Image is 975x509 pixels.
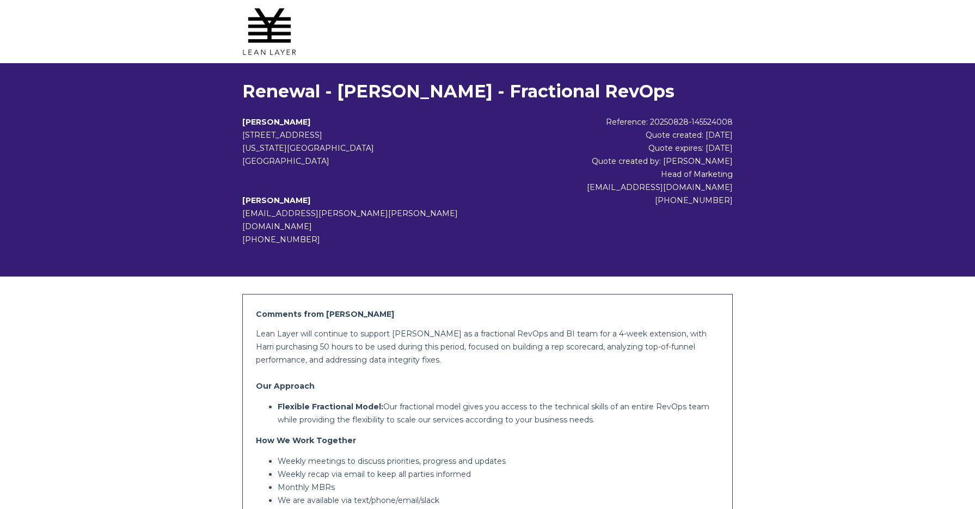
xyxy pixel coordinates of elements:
h1: Renewal - [PERSON_NAME] - Fractional RevOps [242,81,733,102]
b: [PERSON_NAME] [242,117,310,127]
p: Monthly MBRs [278,481,719,494]
b: [PERSON_NAME] [242,195,310,205]
span: [PHONE_NUMBER] [242,235,320,244]
div: Reference: 20250828-145524008 [512,115,733,128]
div: Quote expires: [DATE] [512,142,733,155]
img: Lean Layer [242,4,297,59]
p: We are available via text/phone/email/slack [278,494,719,507]
div: Quote created: [DATE] [512,128,733,142]
p: Weekly recap via email to keep all parties informed [278,468,719,481]
p: Weekly meetings to discuss priorities, progress and updates [278,455,719,468]
strong: Our Approach [256,381,315,391]
address: [STREET_ADDRESS] [US_STATE][GEOGRAPHIC_DATA] [GEOGRAPHIC_DATA] [242,128,512,168]
span: [EMAIL_ADDRESS][PERSON_NAME][PERSON_NAME][DOMAIN_NAME] [242,208,458,231]
span: Quote created by: [PERSON_NAME] Head of Marketing [EMAIL_ADDRESS][DOMAIN_NAME] [PHONE_NUMBER] [587,156,733,205]
p: Our fractional model gives you access to the technical skills of an entire RevOps team while prov... [278,400,719,426]
strong: How We Work Together [256,436,356,445]
h2: Comments from [PERSON_NAME] [256,308,719,321]
strong: Flexible Fractional Model: [278,402,383,412]
p: Lean Layer will continue to support [PERSON_NAME] as a fractional RevOps and BI team for a 4-week... [256,327,719,366]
